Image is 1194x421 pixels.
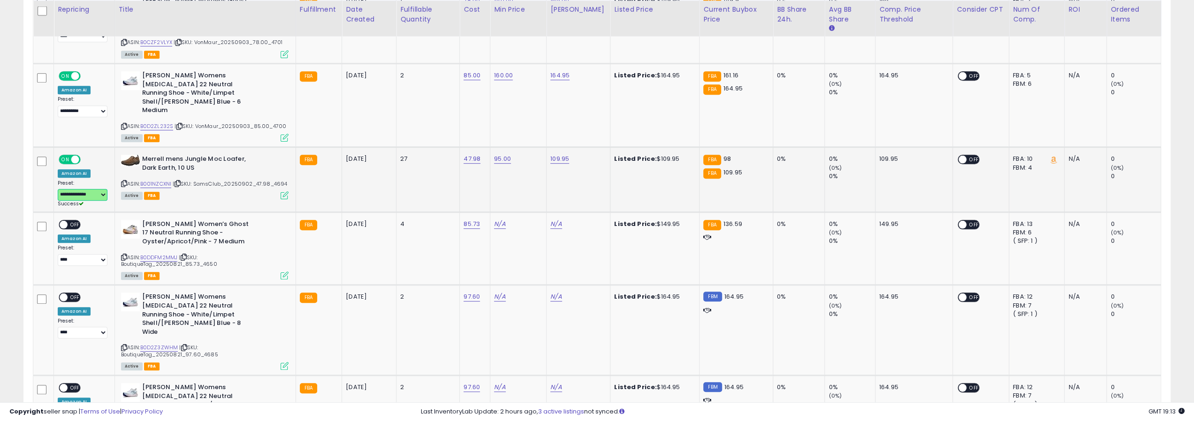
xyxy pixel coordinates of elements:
[119,4,292,14] div: Title
[724,292,744,301] span: 164.95
[777,293,817,301] div: 0%
[829,392,842,399] small: (0%)
[1013,293,1057,301] div: FBA: 12
[121,272,143,280] span: All listings currently available for purchase on Amazon
[614,155,692,163] div: $109.95
[614,71,692,80] div: $164.95
[1110,302,1124,309] small: (0%)
[142,155,256,174] b: Merrell mens Jungle Moc Loafer, Dark Earth, 10 US
[144,134,160,142] span: FBA
[121,155,140,166] img: 41out18y2zL._SL40_.jpg
[723,154,731,163] span: 98
[400,155,452,163] div: 27
[464,383,480,392] a: 97.60
[614,154,657,163] b: Listed Price:
[1110,80,1124,88] small: (0%)
[777,155,817,163] div: 0%
[1110,172,1161,180] div: 0
[703,168,721,179] small: FBA
[957,4,1005,14] div: Consider CPT
[173,180,287,188] span: | SKU: SamsClub_20250902_47.98_4694
[724,383,744,391] span: 164.95
[1110,293,1161,301] div: 0
[300,293,317,303] small: FBA
[538,407,584,416] a: 3 active listings
[1013,164,1057,172] div: FBM: 4
[80,407,120,416] a: Terms of Use
[703,220,721,230] small: FBA
[300,155,317,165] small: FBA
[879,220,945,228] div: 149.95
[723,84,743,93] span: 164.95
[1110,88,1161,97] div: 0
[58,169,91,178] div: Amazon AI
[723,71,738,80] span: 161.16
[60,156,71,164] span: ON
[550,219,562,229] a: N/A
[829,237,875,245] div: 0%
[121,293,140,311] img: 311zU8Dq-+L._SL40_.jpg
[1013,228,1057,237] div: FBM: 6
[68,384,83,392] span: OFF
[1013,391,1057,400] div: FBM: 7
[58,234,91,243] div: Amazon AI
[966,72,981,80] span: OFF
[58,318,107,339] div: Preset:
[550,383,562,392] a: N/A
[300,4,338,14] div: Fulfillment
[1013,80,1057,88] div: FBM: 6
[777,383,817,391] div: 0%
[703,84,721,95] small: FBA
[142,71,256,117] b: [PERSON_NAME] Womens [MEDICAL_DATA] 22 Neutral Running Shoe - White/Limpet Shell/[PERSON_NAME] Bl...
[1068,155,1099,163] div: N/A
[142,220,256,248] b: [PERSON_NAME] Women’s Ghost 17 Neutral Running Shoe - Oyster/Apricot/Pink - 7 Medium
[829,155,875,163] div: 0%
[1013,310,1057,318] div: ( SFP: 1 )
[1068,293,1099,301] div: N/A
[829,80,842,88] small: (0%)
[614,292,657,301] b: Listed Price:
[9,407,44,416] strong: Copyright
[494,154,511,164] a: 95.00
[300,71,317,82] small: FBA
[421,407,1185,416] div: Last InventoryLab Update: 2 hours ago, not synced.
[1013,301,1057,310] div: FBM: 7
[121,192,143,200] span: All listings currently available for purchase on Amazon
[121,220,140,239] img: 41MZPFwDagL._SL40_.jpg
[346,155,383,163] div: [DATE]
[550,154,569,164] a: 109.95
[829,164,842,172] small: (0%)
[140,122,174,130] a: B0D2ZL232S
[723,168,742,177] span: 109.95
[1068,4,1103,14] div: ROI
[121,71,289,141] div: ASIN:
[829,71,875,80] div: 0%
[60,72,71,80] span: ON
[550,71,570,80] a: 164.95
[140,38,173,46] a: B0CZF2VLYX
[494,219,505,229] a: N/A
[121,254,217,268] span: | SKU: BoutiqueTag_20250821_85.73_4650
[68,220,83,228] span: OFF
[1110,155,1161,163] div: 0
[140,254,178,262] a: B0DDFM2MMJ
[121,383,140,402] img: 311zU8Dq-+L._SL40_.jpg
[614,219,657,228] b: Listed Price:
[966,156,981,164] span: OFF
[121,134,143,142] span: All listings currently available for purchase on Amazon
[464,154,480,164] a: 47.98
[703,382,722,392] small: FBM
[144,272,160,280] span: FBA
[966,384,981,392] span: OFF
[494,383,505,392] a: N/A
[464,219,480,229] a: 85.73
[346,383,383,391] div: [DATE]
[300,220,317,230] small: FBA
[144,51,160,59] span: FBA
[400,220,452,228] div: 4
[121,293,289,369] div: ASIN:
[966,220,981,228] span: OFF
[1013,71,1057,80] div: FBA: 5
[1110,4,1157,24] div: Ordered Items
[400,71,452,80] div: 2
